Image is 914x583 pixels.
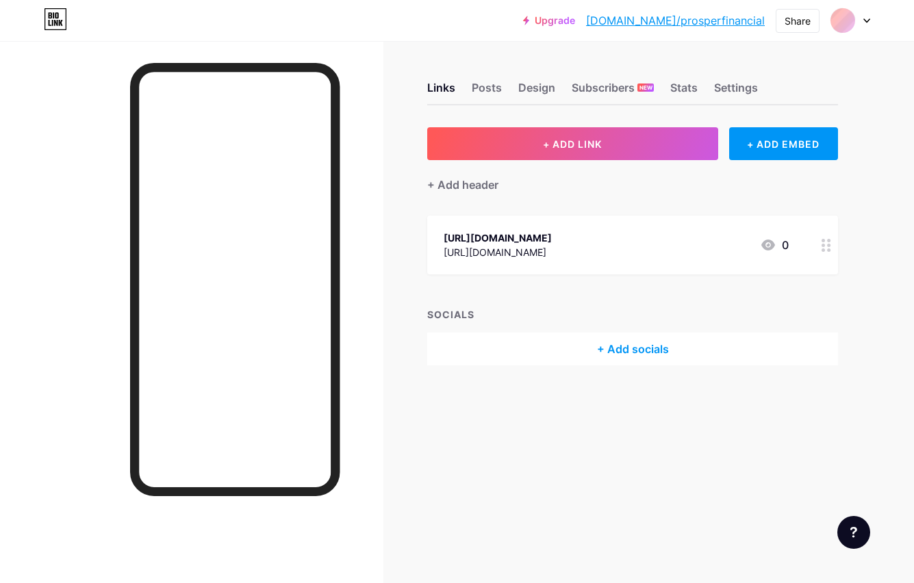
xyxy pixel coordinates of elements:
span: NEW [639,83,652,92]
div: + Add header [427,177,498,193]
div: 0 [760,237,789,253]
a: [DOMAIN_NAME]/prosperfinancial [586,12,765,29]
div: Stats [670,79,698,104]
div: Links [427,79,455,104]
button: + ADD LINK [427,127,718,160]
div: Design [518,79,555,104]
div: [URL][DOMAIN_NAME] [444,245,552,259]
div: Share [785,14,811,28]
span: + ADD LINK [543,138,602,150]
div: + Add socials [427,333,838,365]
div: Subscribers [572,79,654,104]
div: Posts [472,79,502,104]
a: Upgrade [523,15,575,26]
div: SOCIALS [427,307,838,322]
div: Settings [714,79,758,104]
div: [URL][DOMAIN_NAME] [444,231,552,245]
div: + ADD EMBED [729,127,838,160]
